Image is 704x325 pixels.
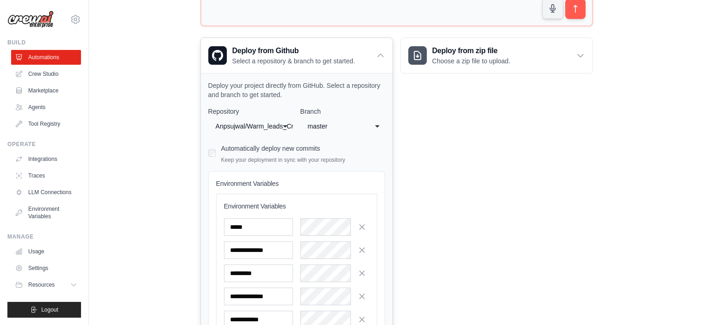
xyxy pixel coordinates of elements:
[11,100,81,115] a: Agents
[232,45,355,56] h3: Deploy from Github
[208,81,385,99] p: Deploy your project directly from GitHub. Select a repository and branch to get started.
[28,281,55,288] span: Resources
[216,121,267,132] div: Anpsujwal/Warm_leads_CrewAgents
[432,45,511,56] h3: Deploy from zip file
[224,202,369,211] h3: Environment Variables
[11,83,81,98] a: Marketplace
[221,145,320,152] label: Automatically deploy new commits
[11,67,81,81] a: Crew Studio
[232,56,355,66] p: Select a repository & branch to get started.
[11,168,81,183] a: Traces
[7,11,54,28] img: Logo
[7,39,81,46] div: Build
[11,202,81,224] a: Environment Variables
[11,244,81,259] a: Usage
[216,179,377,188] h4: Environment Variables
[7,302,81,318] button: Logout
[221,156,345,164] p: Keep your deployment in sync with your repository
[7,233,81,240] div: Manage
[11,185,81,200] a: LLM Connections
[11,117,81,131] a: Tool Registry
[658,281,704,325] iframe: Chat Widget
[208,107,293,116] label: Repository
[7,141,81,148] div: Operate
[432,56,511,66] p: Choose a zip file to upload.
[11,152,81,166] a: Integrations
[41,306,58,313] span: Logout
[11,277,81,292] button: Resources
[11,50,81,65] a: Automations
[300,107,385,116] label: Branch
[11,261,81,276] a: Settings
[308,121,359,132] div: master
